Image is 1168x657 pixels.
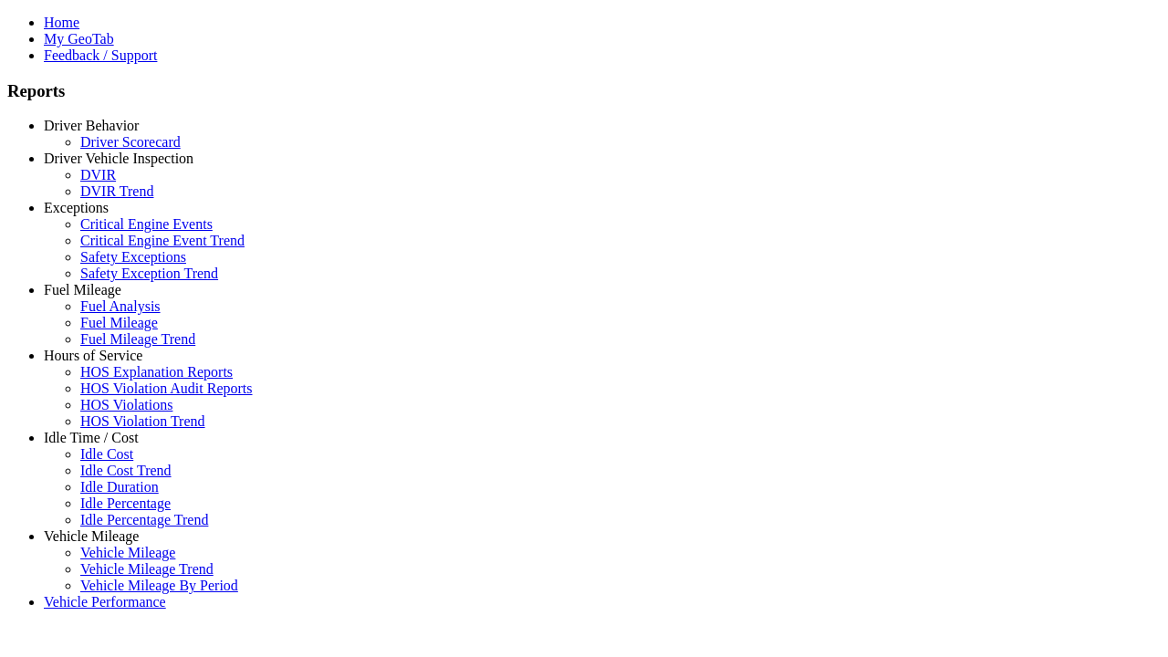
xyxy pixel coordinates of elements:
a: My GeoTab [44,31,114,47]
a: Fuel Mileage [80,315,158,330]
a: Safety Exceptions [80,249,186,265]
a: Idle Percentage Trend [80,512,208,527]
a: HOS Violation Audit Reports [80,381,253,396]
a: Driver Behavior [44,118,139,133]
a: Critical Engine Events [80,216,213,232]
a: Idle Time / Cost [44,430,139,445]
a: DVIR Trend [80,183,153,199]
a: HOS Violations [80,397,172,412]
a: Home [44,15,79,30]
a: Idle Cost [80,446,133,462]
a: Idle Cost Trend [80,463,172,478]
a: Vehicle Mileage [44,528,139,544]
a: Safety Exception Trend [80,266,218,281]
a: Driver Scorecard [80,134,181,150]
a: Feedback / Support [44,47,157,63]
a: Idle Duration [80,479,159,495]
a: HOS Explanation Reports [80,364,233,380]
a: Critical Engine Event Trend [80,233,245,248]
a: Idle Percentage [80,495,171,511]
a: Vehicle Mileage Trend [80,561,214,577]
a: Exceptions [44,200,109,215]
a: DVIR [80,167,116,182]
a: Vehicle Performance [44,594,166,610]
a: Hours of Service [44,348,142,363]
a: Fuel Mileage [44,282,121,297]
a: Driver Vehicle Inspection [44,151,193,166]
a: Vehicle Mileage [80,545,175,560]
a: HOS Violation Trend [80,413,205,429]
a: Fuel Mileage Trend [80,331,195,347]
a: Fuel Analysis [80,298,161,314]
a: Vehicle Mileage By Period [80,578,238,593]
h3: Reports [7,81,1161,101]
